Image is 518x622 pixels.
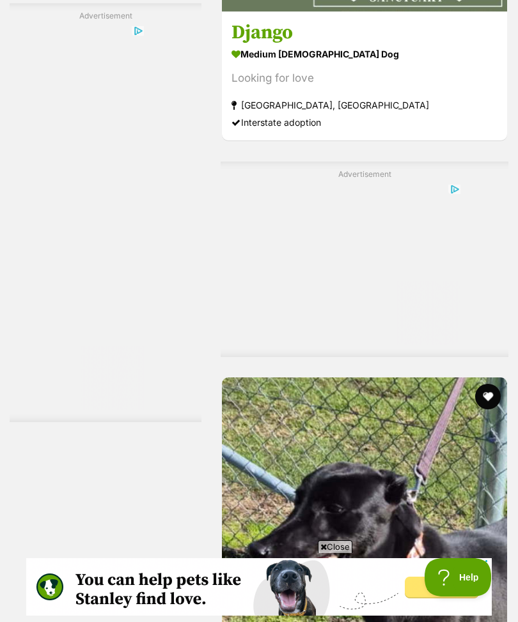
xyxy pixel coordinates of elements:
span: Learn More [43,349,95,360]
button: Next Slide [160,179,185,204]
a: Feeling Lucky? [29,282,124,298]
div: Looking for love [232,70,498,87]
a: Django medium [DEMOGRAPHIC_DATA] Dog Looking for love [GEOGRAPHIC_DATA], [GEOGRAPHIC_DATA] Inters... [222,11,507,141]
strong: [GEOGRAPHIC_DATA], [GEOGRAPHIC_DATA] [232,97,498,114]
iframe: Advertisement [26,558,492,616]
iframe: Advertisement [67,27,144,410]
div: Advertisement [221,162,508,358]
div: Advertisement [10,3,201,423]
span: ⌃ [99,350,113,359]
h3: Django [232,21,498,45]
a: Sponsored [56,6,97,15]
a: Learn More [188,341,276,367]
span: Close [318,540,352,553]
div: Interstate adoption [232,114,498,132]
button: favourite [475,384,501,409]
iframe: Help Scout Beacon - Open [425,558,492,596]
strong: medium [DEMOGRAPHIC_DATA] Dog [232,45,498,64]
iframe: Advertisement [269,185,460,344]
a: Timezone [65,215,105,225]
a: Learn More ⌃ [33,341,121,367]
